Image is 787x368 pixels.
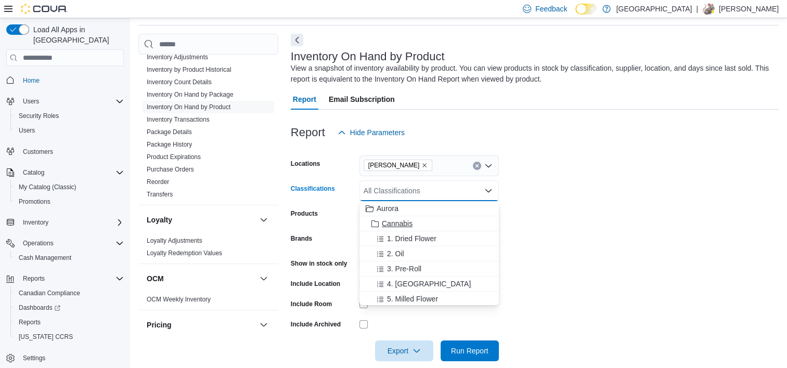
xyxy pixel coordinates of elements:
button: 3. Pre-Roll [359,261,499,277]
span: [PERSON_NAME] [368,160,420,170]
h3: Loyalty [147,215,172,225]
button: 1. Dried Flower [359,231,499,246]
a: Home [19,74,44,87]
span: Export [381,340,427,361]
button: Close list of options [484,187,493,195]
span: Home [23,76,40,85]
a: Customers [19,146,57,158]
a: Inventory by Product Historical [147,66,231,73]
button: Pricing [147,320,255,330]
span: Package History [147,140,192,149]
span: Customers [19,145,124,158]
span: Reports [23,274,45,283]
a: Security Roles [15,110,63,122]
button: Reports [10,315,128,330]
button: Remove Aurora Cannabis from selection in this group [421,162,428,168]
span: Operations [23,239,54,247]
a: Settings [19,352,49,364]
button: Next [291,34,303,46]
button: Customers [2,144,128,159]
div: Hellen Gladue [702,3,715,15]
span: Feedback [535,4,567,14]
a: Inventory On Hand by Product [147,103,230,111]
span: Promotions [15,195,124,208]
a: Reports [15,316,45,328]
input: Dark Mode [575,4,597,15]
p: [GEOGRAPHIC_DATA] [616,3,692,15]
span: Canadian Compliance [19,289,80,297]
label: Include Archived [291,320,341,328]
p: | [696,3,698,15]
button: 4. [GEOGRAPHIC_DATA] [359,277,499,292]
p: [PERSON_NAME] [719,3,779,15]
label: Products [291,209,318,218]
span: Inventory [23,218,48,227]
button: Aurora [359,201,499,216]
div: Loyalty [138,234,278,264]
a: Transfers [147,191,173,198]
button: Catalog [2,165,128,180]
a: Package Details [147,128,192,136]
span: Inventory Count Details [147,78,212,86]
span: Cannabis [382,218,412,229]
label: Show in stock only [291,259,347,268]
button: Users [2,94,128,109]
a: Loyalty Redemption Values [147,249,222,257]
a: Reorder [147,178,169,186]
button: Operations [2,236,128,251]
h3: Pricing [147,320,171,330]
span: Reports [19,272,124,285]
span: Washington CCRS [15,331,124,343]
span: My Catalog (Classic) [19,183,76,191]
span: Users [15,124,124,137]
button: Users [19,95,43,108]
span: Email Subscription [329,89,395,110]
button: Users [10,123,128,138]
span: 3. Pre-Roll [387,264,421,274]
span: [US_STATE] CCRS [19,333,73,341]
span: Home [19,73,124,86]
button: Promotions [10,194,128,209]
button: 2. Oil [359,246,499,261]
span: My Catalog (Classic) [15,181,124,193]
span: Operations [19,237,124,249]
a: Loyalty Adjustments [147,237,202,244]
span: Load All Apps in [GEOGRAPHIC_DATA] [29,24,124,45]
button: Reports [19,272,49,285]
button: Reports [2,271,128,286]
span: 2. Oil [387,248,404,259]
span: Cash Management [15,252,124,264]
label: Locations [291,160,320,168]
a: Dashboards [15,301,64,314]
span: Users [19,95,124,108]
label: Include Room [291,300,332,308]
h3: Report [291,126,325,139]
span: Catalog [19,166,124,179]
button: Operations [19,237,58,249]
span: Customers [23,148,53,156]
a: My Catalog (Classic) [15,181,81,193]
button: Run Report [441,340,499,361]
div: OCM [138,293,278,310]
button: Clear input [473,162,481,170]
span: 1. Dried Flower [387,233,436,244]
a: Product Expirations [147,153,201,161]
a: OCM Weekly Inventory [147,296,211,303]
button: My Catalog (Classic) [10,180,128,194]
button: [US_STATE] CCRS [10,330,128,344]
button: 5. Milled Flower [359,292,499,307]
span: Hide Parameters [350,127,405,138]
button: OCM [257,272,270,285]
button: Catalog [19,166,48,179]
span: Settings [19,351,124,364]
span: 4. [GEOGRAPHIC_DATA] [387,279,471,289]
a: Cash Management [15,252,75,264]
span: Dashboards [19,304,60,312]
a: [US_STATE] CCRS [15,331,77,343]
button: Settings [2,350,128,365]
